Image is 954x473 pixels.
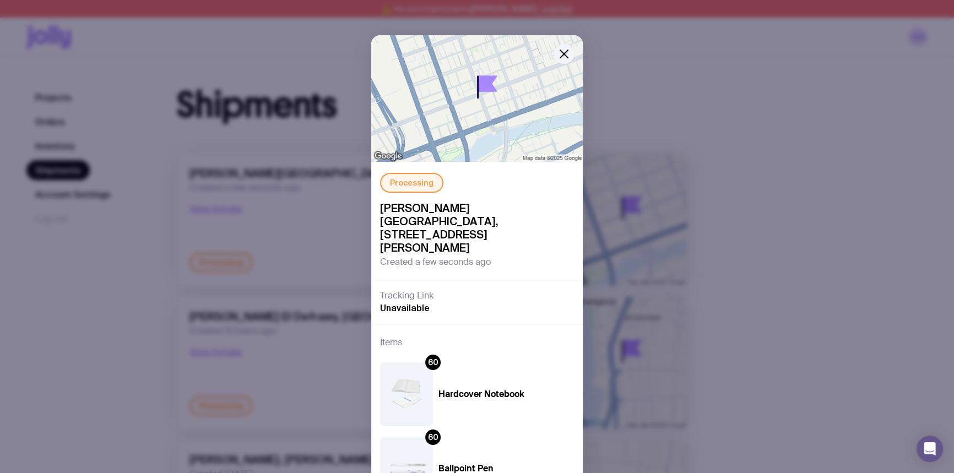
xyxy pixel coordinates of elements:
[380,202,574,254] span: [PERSON_NAME][GEOGRAPHIC_DATA], [STREET_ADDRESS][PERSON_NAME]
[438,389,524,400] h4: Hardcover Notebook
[380,257,491,268] span: Created a few seconds ago
[425,355,441,370] div: 60
[380,336,402,349] h3: Items
[371,35,583,162] img: staticmap
[380,173,443,193] div: Processing
[380,302,430,313] span: Unavailable
[917,436,943,462] div: Open Intercom Messenger
[380,290,433,301] h3: Tracking Link
[425,429,441,445] div: 60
